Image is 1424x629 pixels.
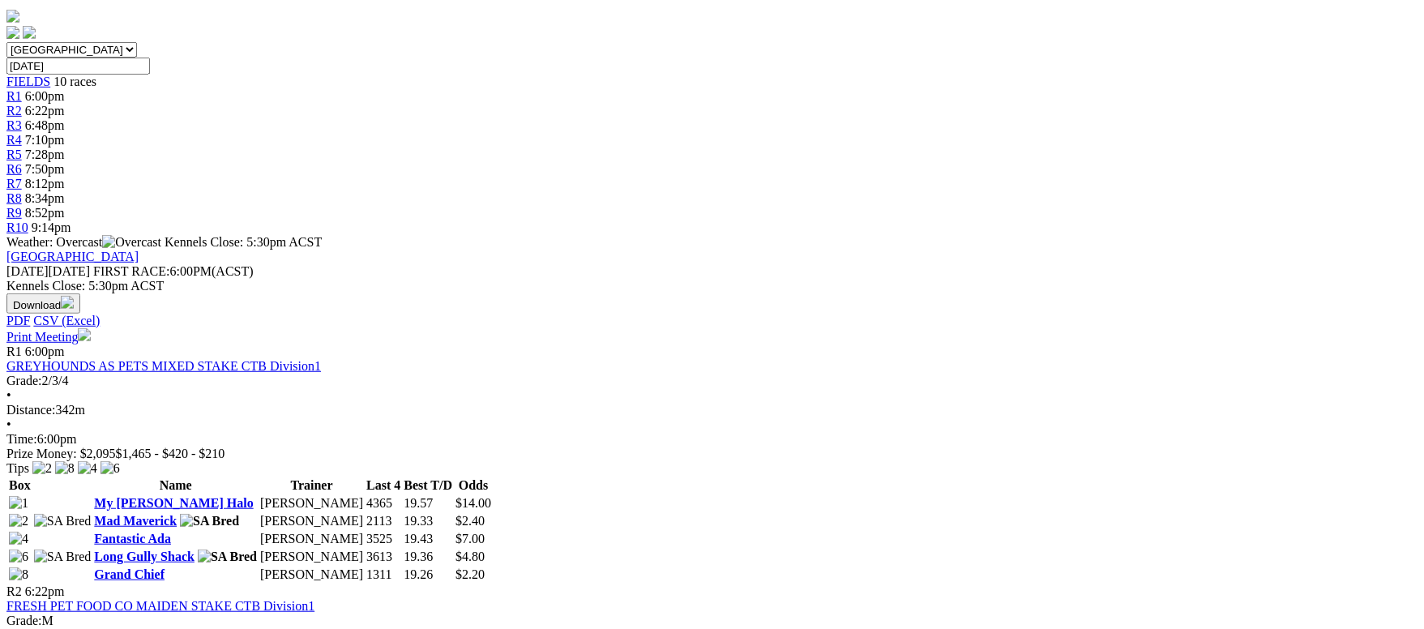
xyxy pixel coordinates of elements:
a: R2 [6,104,22,118]
img: SA Bred [34,514,92,528]
div: Kennels Close: 5:30pm ACST [6,279,1418,293]
img: 1 [9,496,28,511]
span: 6:00pm [25,344,65,358]
img: 8 [9,567,28,582]
span: R2 [6,584,22,598]
td: 4365 [366,495,401,511]
td: 19.43 [403,531,453,547]
td: 19.26 [403,567,453,583]
th: Best T/D [403,477,453,494]
img: SA Bred [34,550,92,564]
span: 8:34pm [25,191,65,205]
td: 2113 [366,513,401,529]
a: R10 [6,220,28,234]
span: 8:52pm [25,206,65,220]
div: Download [6,314,1418,328]
img: 6 [100,461,120,476]
div: 6:00pm [6,432,1418,447]
td: 1311 [366,567,401,583]
span: 6:22pm [25,104,65,118]
span: 6:48pm [25,118,65,132]
button: Download [6,293,80,314]
a: R3 [6,118,22,132]
th: Trainer [259,477,364,494]
span: Grade: [6,374,42,387]
img: download.svg [61,296,74,309]
span: Distance: [6,403,55,417]
span: FIRST RACE: [93,264,169,278]
span: 6:22pm [25,584,65,598]
img: 4 [78,461,97,476]
span: 6:00PM(ACST) [93,264,254,278]
img: Overcast [102,235,161,250]
td: 19.36 [403,549,453,565]
a: FIELDS [6,75,50,88]
img: 6 [9,550,28,564]
div: M [6,614,1418,628]
a: R8 [6,191,22,205]
a: R4 [6,133,22,147]
img: 2 [9,514,28,528]
th: Odds [455,477,492,494]
img: 4 [9,532,28,546]
span: $7.00 [455,532,485,546]
span: [DATE] [6,264,90,278]
td: [PERSON_NAME] [259,513,364,529]
input: Select date [6,58,150,75]
div: 342m [6,403,1418,417]
img: SA Bred [180,514,239,528]
td: [PERSON_NAME] [259,495,364,511]
a: R6 [6,162,22,176]
span: Box [9,478,31,492]
img: twitter.svg [23,26,36,39]
a: R5 [6,148,22,161]
a: Fantastic Ada [94,532,171,546]
span: $4.80 [455,550,485,563]
a: Print Meeting [6,330,91,344]
span: Kennels Close: 5:30pm ACST [165,235,322,249]
img: logo-grsa-white.png [6,10,19,23]
span: Tips [6,461,29,475]
span: Grade: [6,614,42,627]
th: Name [93,477,258,494]
td: [PERSON_NAME] [259,549,364,565]
a: Grand Chief [94,567,165,581]
span: Weather: Overcast [6,235,165,249]
span: 8:12pm [25,177,65,190]
div: Prize Money: $2,095 [6,447,1418,461]
div: 2/3/4 [6,374,1418,388]
span: $1,465 - $420 - $210 [116,447,225,460]
span: $2.20 [455,567,485,581]
td: 19.57 [403,495,453,511]
img: printer.svg [78,328,91,341]
a: R9 [6,206,22,220]
a: CSV (Excel) [33,314,100,327]
a: [GEOGRAPHIC_DATA] [6,250,139,263]
td: [PERSON_NAME] [259,531,364,547]
span: 7:28pm [25,148,65,161]
span: 7:10pm [25,133,65,147]
span: 10 races [53,75,96,88]
span: 7:50pm [25,162,65,176]
a: FRESH PET FOOD CO MAIDEN STAKE CTB Division1 [6,599,314,613]
span: • [6,388,11,402]
img: 2 [32,461,52,476]
td: [PERSON_NAME] [259,567,364,583]
span: $14.00 [455,496,491,510]
a: R7 [6,177,22,190]
span: R1 [6,344,22,358]
span: Time: [6,432,37,446]
span: • [6,417,11,431]
td: 19.33 [403,513,453,529]
a: R1 [6,89,22,103]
